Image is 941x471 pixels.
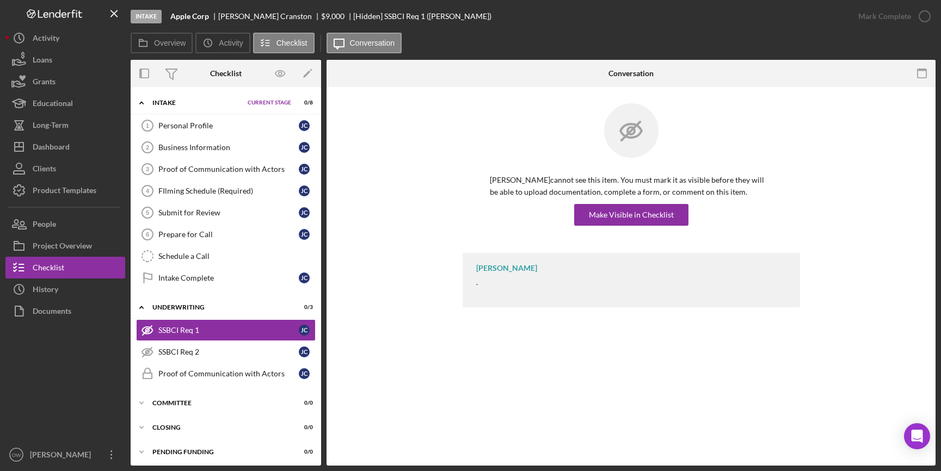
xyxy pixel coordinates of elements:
[33,158,56,182] div: Clients
[253,33,315,53] button: Checklist
[152,424,286,431] div: Closing
[158,165,299,173] div: Proof of Communication with Actors
[299,368,310,379] div: J C
[5,27,125,49] button: Activity
[136,245,316,267] a: Schedule a Call
[5,158,125,179] button: Clients
[299,229,310,240] div: J C
[146,122,149,129] tspan: 1
[210,69,242,78] div: Checklist
[847,5,936,27] button: Mark Complete
[158,143,299,152] div: Business Information
[218,12,321,21] div: [PERSON_NAME] Cranston
[293,100,313,106] div: 0 / 8
[5,114,125,136] button: Long-Term
[33,92,73,117] div: Educational
[293,304,313,311] div: 0 / 3
[170,12,209,21] b: Apple Corp
[33,71,56,95] div: Grants
[299,120,310,131] div: J C
[299,325,310,336] div: J C
[33,278,58,303] div: History
[136,319,316,341] a: SSBCI Req 1JC
[5,49,125,71] button: Loans
[136,158,316,180] a: 3Proof of Communication with ActorsJC
[136,267,316,289] a: Intake CompleteJC
[476,278,478,287] div: .
[299,185,310,196] div: J C
[33,213,56,238] div: People
[33,27,59,52] div: Activity
[5,278,125,300] button: History
[136,363,316,385] a: Proof of Communication with ActorsJC
[5,257,125,278] button: Checklist
[33,235,92,259] div: Project Overview
[146,144,149,151] tspan: 2
[350,39,395,47] label: Conversation
[589,204,674,226] div: Make Visible in Checklist
[476,264,537,272] div: [PERSON_NAME]
[276,39,307,47] label: Checklist
[293,424,313,431] div: 0 / 0
[327,33,402,53] button: Conversation
[490,174,773,199] p: [PERSON_NAME] cannot see this item. You must mark it as visible before they will be able to uploa...
[33,257,64,281] div: Checklist
[33,300,71,325] div: Documents
[858,5,911,27] div: Mark Complete
[152,304,286,311] div: Underwriting
[608,69,654,78] div: Conversation
[158,348,299,356] div: SSBCI Req 2
[158,187,299,195] div: FIlming Schedule (Required)
[152,449,286,455] div: Pending Funding
[146,188,150,194] tspan: 4
[219,39,243,47] label: Activity
[158,369,299,378] div: Proof of Communication with Actors
[136,202,316,224] a: 5Submit for ReviewJC
[5,213,125,235] button: People
[136,115,316,137] a: 1Personal ProfileJC
[158,230,299,239] div: Prepare for Call
[131,33,193,53] button: Overview
[136,180,316,202] a: 4FIlming Schedule (Required)JC
[33,179,96,204] div: Product Templates
[158,252,315,261] div: Schedule a Call
[131,10,162,23] div: Intake
[12,452,21,458] text: OW
[152,400,286,406] div: Committee
[293,400,313,406] div: 0 / 0
[574,204,688,226] button: Make Visible in Checklist
[146,209,149,216] tspan: 5
[5,235,125,257] a: Project Overview
[154,39,186,47] label: Overview
[136,341,316,363] a: SSBCI Req 2JC
[321,11,345,21] span: $9,000
[158,326,299,334] div: SSBCI Req 1
[195,33,250,53] button: Activity
[5,179,125,201] button: Product Templates
[146,166,149,172] tspan: 3
[5,92,125,114] button: Educational
[5,444,125,466] button: OW[PERSON_NAME]
[299,207,310,218] div: J C
[136,137,316,158] a: 2Business InformationJC
[33,114,69,139] div: Long-Term
[152,100,242,106] div: Intake
[5,300,125,322] button: Documents
[5,71,125,92] button: Grants
[136,224,316,245] a: 6Prepare for CallJC
[353,12,491,21] div: [Hidden] SSBCI Req 1 ([PERSON_NAME])
[299,164,310,175] div: J C
[5,136,125,158] button: Dashboard
[158,208,299,217] div: Submit for Review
